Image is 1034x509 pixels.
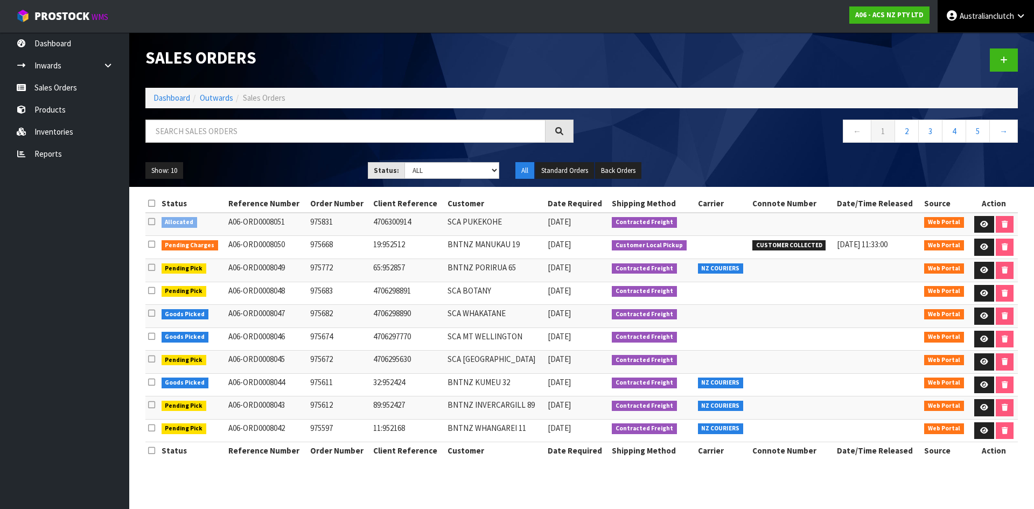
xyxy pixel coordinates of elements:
[695,442,750,459] th: Carrier
[145,162,183,179] button: Show: 10
[698,423,744,434] span: NZ COURIERS
[445,351,545,374] td: SCA [GEOGRAPHIC_DATA]
[924,378,964,388] span: Web Portal
[966,120,990,143] a: 5
[371,213,445,236] td: 4706300914
[308,373,371,396] td: 975611
[445,396,545,420] td: BNTNZ INVERCARGILL 89
[445,282,545,305] td: SCA BOTANY
[308,442,371,459] th: Order Number
[162,217,198,228] span: Allocated
[371,282,445,305] td: 4706298891
[445,259,545,282] td: BNTNZ PORIRUA 65
[612,355,677,366] span: Contracted Freight
[548,423,571,433] span: [DATE]
[243,93,285,103] span: Sales Orders
[371,327,445,351] td: 4706297770
[162,240,219,251] span: Pending Charges
[595,162,641,179] button: Back Orders
[942,120,966,143] a: 4
[548,262,571,273] span: [DATE]
[924,401,964,412] span: Web Portal
[226,327,308,351] td: A06-ORD0008046
[695,195,750,212] th: Carrier
[374,166,399,175] strong: Status:
[445,327,545,351] td: SCA MT WELLINGTON
[445,305,545,328] td: SCA WHAKATANE
[200,93,233,103] a: Outwards
[970,442,1018,459] th: Action
[308,305,371,328] td: 975682
[834,442,921,459] th: Date/Time Released
[535,162,594,179] button: Standard Orders
[308,396,371,420] td: 975612
[445,213,545,236] td: SCA PUKEKOHE
[837,239,888,249] span: [DATE] 11:33:00
[145,48,574,67] h1: Sales Orders
[924,286,964,297] span: Web Portal
[308,213,371,236] td: 975831
[921,195,970,212] th: Source
[371,305,445,328] td: 4706298890
[308,351,371,374] td: 975672
[34,9,89,23] span: ProStock
[515,162,534,179] button: All
[918,120,942,143] a: 3
[750,442,834,459] th: Connote Number
[924,263,964,274] span: Web Portal
[226,442,308,459] th: Reference Number
[371,396,445,420] td: 89:952427
[371,442,445,459] th: Client Reference
[445,236,545,259] td: BNTNZ MANUKAU 19
[750,195,834,212] th: Connote Number
[226,351,308,374] td: A06-ORD0008045
[548,308,571,318] span: [DATE]
[609,195,695,212] th: Shipping Method
[548,400,571,410] span: [DATE]
[548,239,571,249] span: [DATE]
[226,195,308,212] th: Reference Number
[752,240,826,251] span: CUSTOMER COLLECTED
[612,401,677,412] span: Contracted Freight
[960,11,1014,21] span: Australianclutch
[226,259,308,282] td: A06-ORD0008049
[445,373,545,396] td: BNTNZ KUMEU 32
[162,309,209,320] span: Goods Picked
[371,259,445,282] td: 65:952857
[698,378,744,388] span: NZ COURIERS
[834,195,921,212] th: Date/Time Released
[308,236,371,259] td: 975668
[226,305,308,328] td: A06-ORD0008047
[548,217,571,227] span: [DATE]
[308,419,371,442] td: 975597
[162,378,209,388] span: Goods Picked
[698,263,744,274] span: NZ COURIERS
[16,9,30,23] img: cube-alt.png
[371,236,445,259] td: 19:952512
[226,396,308,420] td: A06-ORD0008043
[226,282,308,305] td: A06-ORD0008048
[612,217,677,228] span: Contracted Freight
[159,195,226,212] th: Status
[924,355,964,366] span: Web Portal
[612,263,677,274] span: Contracted Freight
[371,419,445,442] td: 11:952168
[145,120,546,143] input: Search sales orders
[226,213,308,236] td: A06-ORD0008051
[545,195,609,212] th: Date Required
[924,309,964,320] span: Web Portal
[698,401,744,412] span: NZ COURIERS
[159,442,226,459] th: Status
[895,120,919,143] a: 2
[924,423,964,434] span: Web Portal
[612,309,677,320] span: Contracted Freight
[924,217,964,228] span: Web Portal
[371,351,445,374] td: 4706295630
[924,240,964,251] span: Web Portal
[548,377,571,387] span: [DATE]
[548,354,571,364] span: [DATE]
[162,263,207,274] span: Pending Pick
[590,120,1018,146] nav: Page navigation
[445,442,545,459] th: Customer
[548,285,571,296] span: [DATE]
